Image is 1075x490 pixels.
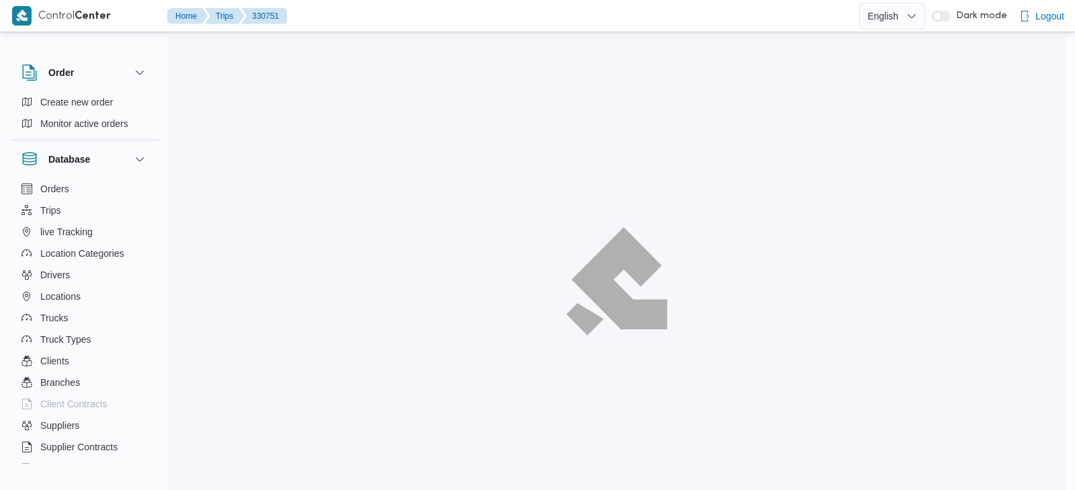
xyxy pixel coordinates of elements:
b: Center [75,11,111,22]
span: Create new order [40,94,113,110]
span: Location Categories [40,245,124,261]
span: Supplier Contracts [40,439,118,455]
button: Trucks [16,307,153,329]
button: Orders [16,178,153,200]
button: Client Contracts [16,393,153,415]
span: Monitor active orders [40,116,128,132]
button: Drivers [16,264,153,286]
button: Home [167,8,208,24]
button: 330751 [241,8,287,24]
span: live Tracking [40,224,93,240]
button: Supplier Contracts [16,436,153,458]
button: Database [21,151,148,167]
button: Branches [16,372,153,393]
span: Logout [1035,8,1064,24]
img: ILLA Logo [574,235,660,327]
h3: Order [48,65,74,81]
span: Clients [40,353,69,369]
h3: Database [48,151,90,167]
span: Trucks [40,310,68,326]
button: Devices [16,458,153,479]
button: live Tracking [16,221,153,243]
button: Monitor active orders [16,113,153,134]
span: Trips [40,202,61,218]
span: Drivers [40,267,70,283]
button: Suppliers [16,415,153,436]
button: Trips [205,8,244,24]
div: Order [11,91,159,140]
span: Locations [40,288,81,304]
span: Suppliers [40,417,79,434]
button: Order [21,65,148,81]
span: Client Contracts [40,396,107,412]
span: Devices [40,460,74,477]
button: Clients [16,350,153,372]
span: Orders [40,181,69,197]
span: Branches [40,374,80,391]
button: Truck Types [16,329,153,350]
button: Location Categories [16,243,153,264]
div: Database [11,178,159,469]
button: Trips [16,200,153,221]
span: Truck Types [40,331,91,348]
img: X8yXhbKr1z7QwAAAABJRU5ErkJggg== [12,6,32,26]
button: Logout [1014,3,1070,30]
button: Locations [16,286,153,307]
span: Dark mode [951,11,1007,22]
button: Create new order [16,91,153,113]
